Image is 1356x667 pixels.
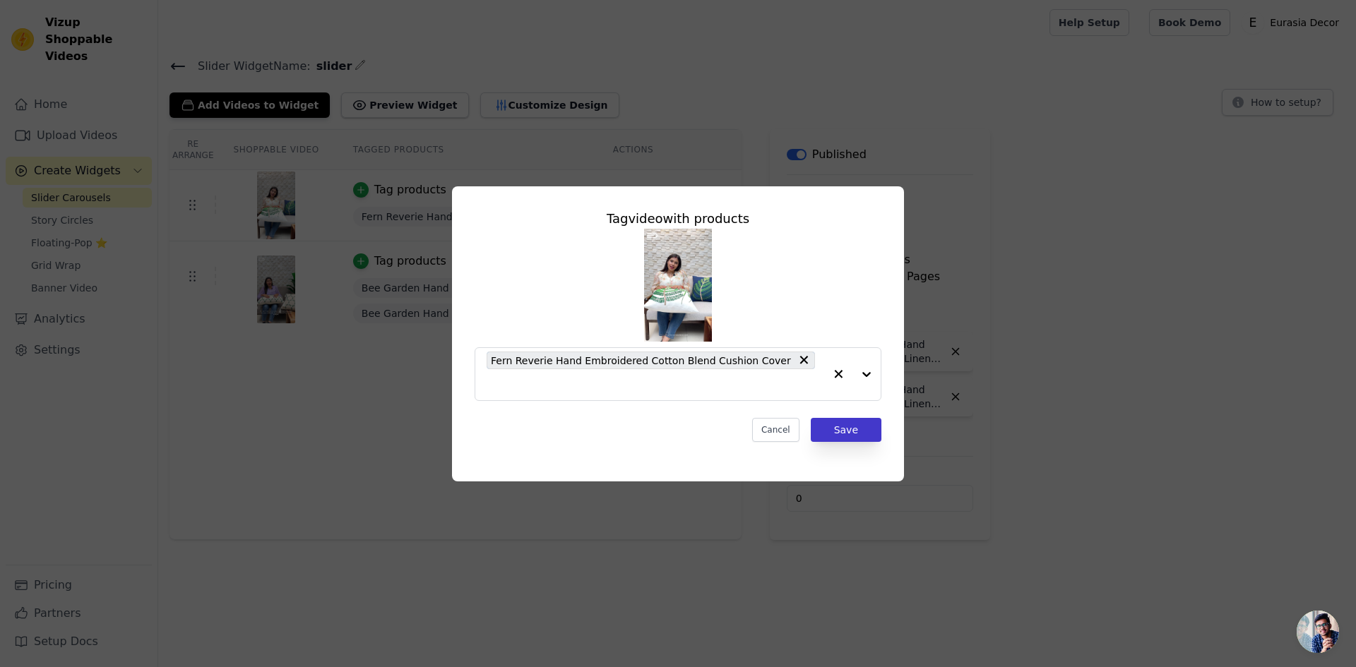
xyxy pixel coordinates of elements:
[491,352,791,368] span: Fern Reverie Hand Embroidered Cotton Blend Cushion Cover
[811,418,881,442] button: Save
[1297,611,1339,653] div: Open chat
[752,418,799,442] button: Cancel
[644,229,712,342] img: tn-a8f8029a506c4a69bc59f70c3b26d151.png
[475,209,881,229] div: Tag video with products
